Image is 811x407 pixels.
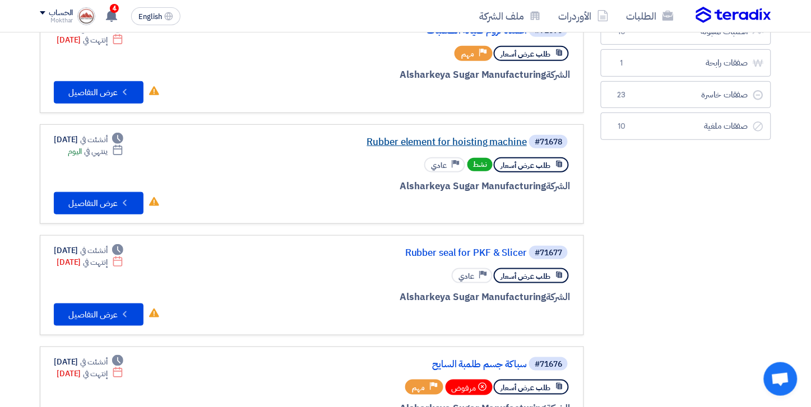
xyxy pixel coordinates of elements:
div: #71677 [535,249,562,257]
span: 4 [110,4,119,13]
div: [DATE] [57,256,123,268]
img: Teradix logo [696,7,771,24]
div: #71676 [535,361,562,368]
div: الحساب [49,8,73,18]
span: 23 [615,90,628,101]
span: طلب عرض أسعار [500,271,550,282]
div: [DATE] [54,356,123,368]
span: إنتهت في [83,34,107,46]
div: [DATE] [54,134,123,146]
span: عادي [458,271,474,282]
span: ينتهي في [84,146,107,157]
span: الشركة [546,290,571,304]
img: logo_1715669661184.jpg [77,7,95,25]
span: 1 [615,58,628,69]
span: إنتهت في [83,368,107,380]
span: مهم [461,49,474,59]
span: أنشئت في [80,134,107,146]
button: عرض التفاصيل [54,192,143,214]
a: الأوردرات [550,3,618,29]
a: صفقات خاسرة23 [601,81,771,109]
div: [DATE] [57,34,123,46]
span: طلب عرض أسعار [500,160,550,171]
span: 10 [615,121,628,132]
span: الشركة [546,179,571,193]
a: صفقات رابحة1 [601,49,771,77]
a: سباكة جسم طلمبة السايح [303,359,527,369]
span: أنشئت في [80,356,107,368]
div: Alsharkeya Sugar Manufacturing [300,68,570,82]
span: طلب عرض أسعار [500,49,550,59]
span: عادي [431,160,447,171]
a: الطلبات [618,3,683,29]
div: Mokthar [40,17,73,24]
a: Rubber seal for PKF & Slicer [303,248,527,258]
div: مرفوض [446,380,493,395]
div: [DATE] [54,245,123,256]
a: Rubber element for hoisting machine [303,137,527,147]
button: عرض التفاصيل [54,81,143,104]
span: إنتهت في [83,256,107,268]
span: الشركة [546,68,571,82]
a: صفقات ملغية10 [601,113,771,140]
div: اليوم [68,146,123,157]
span: أنشئت في [80,245,107,256]
span: طلب عرض أسعار [500,382,550,393]
div: #71696 [535,27,562,35]
span: نشط [467,158,493,171]
button: English [131,7,180,25]
button: عرض التفاصيل [54,303,143,326]
span: مهم [412,382,425,393]
div: [DATE] [57,368,123,380]
span: English [138,13,162,21]
div: Alsharkeya Sugar Manufacturing [300,290,570,305]
div: Alsharkeya Sugar Manufacturing [300,179,570,194]
a: ملف الشركة [470,3,550,29]
div: #71678 [535,138,562,146]
div: Open chat [764,362,798,396]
